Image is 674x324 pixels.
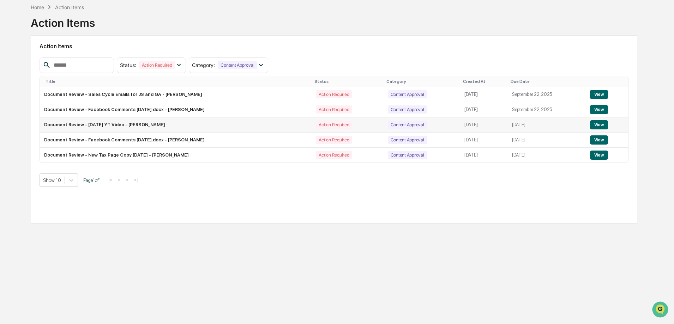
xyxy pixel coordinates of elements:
div: Action Required [316,105,352,114]
span: Category : [192,62,215,68]
td: [DATE] [460,102,508,117]
button: View [590,135,608,145]
button: Start new chat [120,56,128,65]
button: View [590,90,608,99]
div: 🗄️ [51,90,57,95]
td: Document Review - Sales Cycle Emails for JS and GA - [PERSON_NAME] [40,87,312,102]
a: 🔎Data Lookup [4,99,47,112]
td: [DATE] [460,87,508,102]
div: Title [46,79,309,84]
div: Content Approval [388,105,427,114]
div: Action Items [31,11,95,29]
td: [DATE] [460,117,508,133]
div: Due Date [511,79,583,84]
div: 🔎 [7,103,13,109]
a: Powered byPylon [50,119,85,125]
button: View [590,120,608,129]
td: [DATE] [460,148,508,163]
a: 🗄️Attestations [48,86,90,99]
div: Action Required [139,61,175,69]
div: 🖐️ [7,90,13,95]
div: Action Required [316,121,352,129]
td: [DATE] [508,117,586,133]
td: Document Review - Facebook Comments [DATE].docx - [PERSON_NAME] [40,102,312,117]
td: [DATE] [460,133,508,148]
td: Document Review - Facebook Comments [DATE].docx - [PERSON_NAME] [40,133,312,148]
td: Document Review - New Tax Page Copy [DATE] - [PERSON_NAME] [40,148,312,163]
div: Content Approval [218,61,257,69]
span: Preclearance [14,89,46,96]
a: View [590,122,608,127]
div: Content Approval [388,90,427,98]
div: Start new chat [24,54,116,61]
div: Content Approval [388,151,427,159]
button: View [590,105,608,114]
span: Page 1 of 1 [83,177,101,183]
img: 1746055101610-c473b297-6a78-478c-a979-82029cc54cd1 [7,54,20,67]
button: > [124,177,131,183]
a: 🖐️Preclearance [4,86,48,99]
div: Status [314,79,380,84]
div: Action Required [316,151,352,159]
button: |< [106,177,114,183]
button: < [116,177,123,183]
td: September 22, 2025 [508,87,586,102]
td: September 22, 2025 [508,102,586,117]
div: Action Required [316,90,352,98]
div: Action Items [55,4,84,10]
div: Category [386,79,457,84]
a: View [590,107,608,112]
div: Home [31,4,44,10]
a: View [590,137,608,142]
span: Pylon [70,120,85,125]
td: Document Review - [DATE] YT Video - [PERSON_NAME] [40,117,312,133]
button: >| [132,177,140,183]
span: Status : [120,62,136,68]
p: How can we help? [7,15,128,26]
td: [DATE] [508,148,586,163]
div: Created At [463,79,505,84]
div: Action Required [316,136,352,144]
td: [DATE] [508,133,586,148]
div: We're available if you need us! [24,61,89,67]
div: Content Approval [388,121,427,129]
div: Content Approval [388,136,427,144]
h2: Action Items [40,43,628,50]
span: Attestations [58,89,88,96]
button: View [590,151,608,160]
a: View [590,92,608,97]
a: View [590,152,608,158]
span: Data Lookup [14,102,44,109]
iframe: Open customer support [651,301,670,320]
